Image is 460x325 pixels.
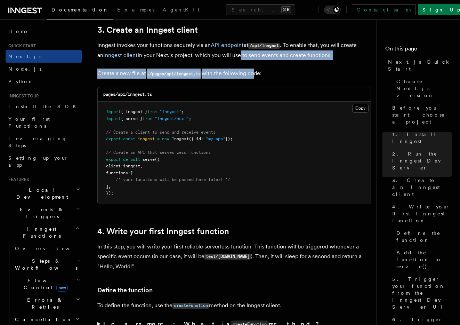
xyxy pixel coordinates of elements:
[155,116,189,121] span: "inngest/next"
[181,109,184,114] span: ;
[97,301,371,311] p: To define the function, use the method on the Inngest client.
[12,255,82,274] button: Steps & Workflows
[389,102,452,128] a: Before you start: choose a project
[121,164,123,168] span: :
[159,2,204,19] a: AgentKit
[121,109,147,114] span: { Inngest }
[6,206,76,220] span: Events & Triggers
[103,52,138,58] a: Inngest client
[143,157,155,162] span: serve
[172,303,209,309] code: createFunction
[106,164,121,168] span: client
[97,285,153,295] a: Define the function
[248,43,280,49] code: /api/inngest
[106,109,121,114] span: import
[123,157,140,162] span: default
[394,246,452,273] a: Add the function to serve()
[106,191,113,196] span: });
[12,316,72,323] span: Cancellation
[130,171,133,175] span: [
[140,164,143,168] span: ,
[6,203,82,223] button: Events & Triggers
[6,25,82,38] a: Home
[8,79,34,84] span: Python
[106,150,211,155] span: // Create an API that serves zero functions
[6,75,82,88] a: Python
[97,227,229,236] a: 4. Write your first Inngest function
[389,128,452,148] a: 1. Install Inngest
[394,75,452,102] a: Choose Next.js version
[117,7,154,13] span: Examples
[8,155,68,168] span: Setting up your app
[352,4,415,15] a: Contact sales
[6,113,82,132] a: Your first Functions
[121,116,143,121] span: { serve }
[113,2,159,19] a: Examples
[226,4,295,15] button: Search...⌘K
[6,223,82,242] button: Inngest Functions
[116,177,230,182] span: /* your functions will be passed here later! */
[385,45,452,56] h4: On this page
[6,93,39,99] span: Inngest tour
[15,246,87,251] span: Overview
[392,177,452,198] span: 3. Create an Inngest client
[147,109,157,114] span: from
[392,131,452,145] span: 1. Install Inngest
[163,7,200,13] span: AgentKit
[201,136,203,141] span: :
[396,230,452,244] span: Define the function
[106,130,216,135] span: // Create a client to send and receive events
[12,277,76,291] span: Flow Control
[6,132,82,152] a: Leveraging Steps
[12,294,82,313] button: Errors & Retries
[97,242,371,271] p: In this step, you will write your first reliable serverless function. This function will be trigg...
[6,177,29,182] span: Features
[211,42,244,48] a: API endpoint
[389,148,452,174] a: 2. Run the Inngest Dev Server
[97,69,371,79] p: Create a new file at with the following code:
[206,136,225,141] span: "my-app"
[47,2,113,19] a: Documentation
[189,116,191,121] span: ;
[56,284,68,292] span: new
[392,203,452,224] span: 4. Write your first Inngest function
[103,92,152,97] code: pages/api/inngest.ts
[106,171,128,175] span: functions
[281,6,291,13] kbd: ⌘K
[123,136,135,141] span: const
[352,104,369,113] button: Copy
[155,157,160,162] span: ({
[138,136,155,141] span: inngest
[106,136,121,141] span: export
[106,116,121,121] span: import
[389,174,452,200] a: 3. Create an Inngest client
[396,78,452,99] span: Choose Next.js version
[396,249,452,270] span: Add the function to serve()
[123,164,140,168] span: inngest
[392,276,452,310] span: 5. Trigger your function from the Inngest Dev Server UI
[394,227,452,246] a: Define the function
[97,25,198,35] a: 3. Create an Inngest client
[8,104,80,109] span: Install the SDK
[97,40,371,60] p: Inngest invokes your functions securely via an at . To enable that, you will create an in your Ne...
[324,6,341,14] button: Toggle dark mode
[8,116,50,129] span: Your first Functions
[51,7,109,13] span: Documentation
[6,184,82,203] button: Local Development
[157,136,160,141] span: =
[389,200,452,227] a: 4. Write your first Inngest function
[12,274,82,294] button: Flow Controlnew
[143,116,152,121] span: from
[6,100,82,113] a: Install the SDK
[385,56,452,75] a: Next.js Quick Start
[6,225,75,239] span: Inngest Functions
[8,66,41,72] span: Node.js
[6,63,82,75] a: Node.js
[392,104,452,125] span: Before you start: choose a project
[6,187,76,200] span: Local Development
[162,136,169,141] span: new
[189,136,201,141] span: ({ id
[12,242,82,255] a: Overview
[106,184,108,189] span: ]
[106,157,121,162] span: export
